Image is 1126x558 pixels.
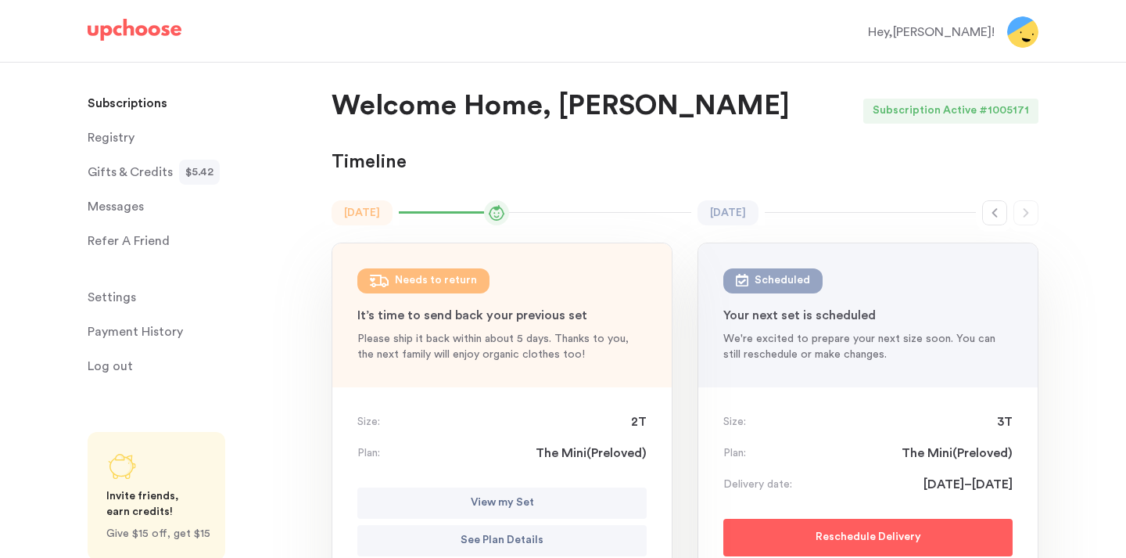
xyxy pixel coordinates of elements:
p: Plan: [357,445,380,461]
span: Settings [88,282,136,313]
div: # 1005171 [979,99,1038,124]
img: UpChoose [88,19,181,41]
div: Scheduled [755,272,810,290]
span: Log out [88,351,133,382]
p: Delivery date: [723,477,792,492]
span: The Mini ( Preloved ) [902,444,1013,463]
a: Messages [88,191,313,222]
p: It’s time to send back your previous set [357,306,647,325]
p: Welcome Home, [PERSON_NAME] [332,88,790,125]
span: $5.42 [185,160,213,185]
a: UpChoose [88,19,181,48]
p: Payment History [88,316,183,347]
a: Refer A Friend [88,225,313,257]
a: Log out [88,351,313,382]
span: Registry [88,122,134,153]
p: We're excited to prepare your next size soon. You can still reschedule or make changes. [723,331,1013,362]
a: Subscriptions [88,88,313,119]
button: View my Set [357,488,647,519]
time: [DATE] [332,200,393,225]
a: Gifts & Credits$5.42 [88,157,313,188]
time: [DATE] [697,200,758,225]
p: See Plan Details [461,531,543,550]
p: Subscriptions [88,88,167,119]
p: Your next set is scheduled [723,306,1013,325]
span: 2T [631,412,647,431]
p: Reschedule Delivery [816,528,921,547]
p: Timeline [332,150,407,175]
span: The Mini ( Preloved ) [536,444,647,463]
p: Please ship it back within about 5 days. Thanks to you, the next family will enjoy organic clothe... [357,331,647,362]
span: Messages [88,191,144,222]
div: Needs to return [395,272,477,290]
div: Subscription Active [863,99,979,124]
a: Payment History [88,316,313,347]
button: Reschedule Delivery [723,519,1013,556]
a: Registry [88,122,313,153]
span: Gifts & Credits [88,157,173,188]
a: Settings [88,282,313,313]
p: Plan: [723,445,746,461]
p: Size: [723,414,746,430]
p: Size: [357,414,380,430]
p: Refer A Friend [88,225,170,257]
span: [DATE]–[DATE] [923,475,1013,494]
p: View my Set [471,494,534,513]
span: 3T [997,412,1013,431]
div: Hey, [PERSON_NAME] ! [868,23,995,41]
button: See Plan Details [357,525,647,556]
